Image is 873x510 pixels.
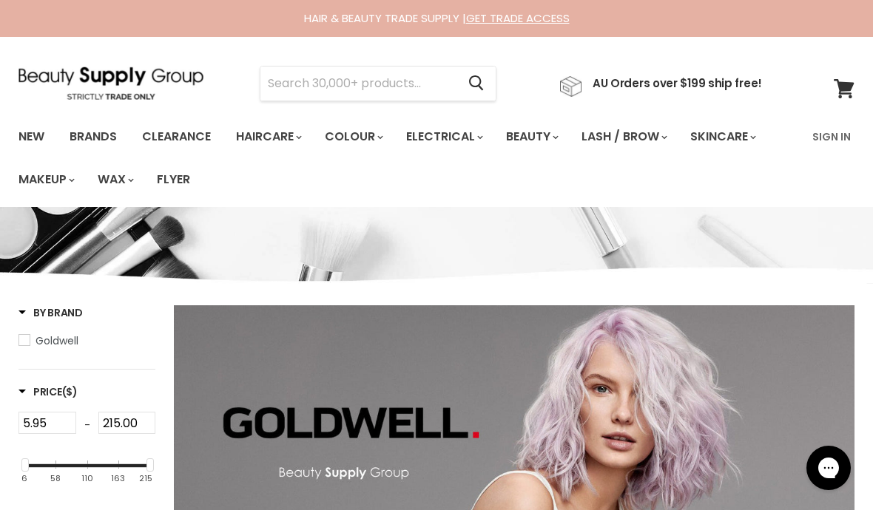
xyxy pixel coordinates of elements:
a: Brands [58,121,128,152]
a: Goldwell [18,333,155,349]
button: Search [456,67,496,101]
a: Clearance [131,121,222,152]
a: Electrical [395,121,492,152]
form: Product [260,66,496,101]
input: Min Price [18,412,76,434]
a: Lash / Brow [570,121,676,152]
a: Makeup [7,164,84,195]
input: Max Price [98,412,156,434]
div: 163 [111,475,125,484]
a: Wax [87,164,143,195]
span: Price [18,384,78,399]
a: Haircare [225,121,311,152]
div: 6 [21,475,27,484]
h3: By Brand [18,305,83,320]
span: Goldwell [36,333,78,348]
a: New [7,121,55,152]
a: Colour [314,121,392,152]
h3: Price($) [18,384,78,399]
div: 110 [81,475,93,484]
span: ($) [62,384,78,399]
div: - [76,412,98,438]
a: Sign In [803,121,860,152]
ul: Main menu [7,115,803,201]
a: Flyer [146,164,201,195]
iframe: Gorgias live chat messenger [799,441,858,495]
input: Search [260,67,456,101]
a: GET TRADE ACCESS [466,10,570,26]
div: 58 [50,475,61,484]
a: Beauty [495,121,567,152]
div: 215 [139,475,152,484]
a: Skincare [679,121,765,152]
